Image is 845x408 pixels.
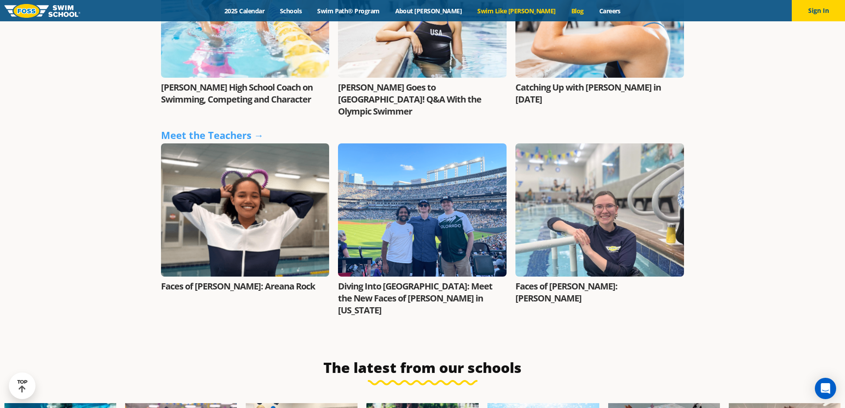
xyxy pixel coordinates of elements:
a: [PERSON_NAME] High School Coach on Swimming, Competing and Character [161,81,313,105]
a: Meet the Teachers → [161,128,264,142]
div: TOP [17,379,28,393]
a: 2025 Calendar [217,7,272,15]
a: Diving Into [GEOGRAPHIC_DATA]: Meet the New Faces of [PERSON_NAME] in [US_STATE] [338,280,492,316]
a: About [PERSON_NAME] [387,7,470,15]
a: Catching Up with [PERSON_NAME] in [DATE] [515,81,661,105]
a: Faces of [PERSON_NAME]: [PERSON_NAME] [515,280,617,304]
a: Schools [272,7,310,15]
a: Swim Path® Program [310,7,387,15]
a: [PERSON_NAME] Goes to [GEOGRAPHIC_DATA]! Q&A With the Olympic Swimmer [338,81,481,117]
img: FOSS Swim School Logo [4,4,80,18]
a: Swim Like [PERSON_NAME] [470,7,564,15]
a: Careers [591,7,628,15]
div: Open Intercom Messenger [815,378,836,399]
a: Faces of [PERSON_NAME]: Areana Rock [161,280,315,292]
a: Blog [563,7,591,15]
